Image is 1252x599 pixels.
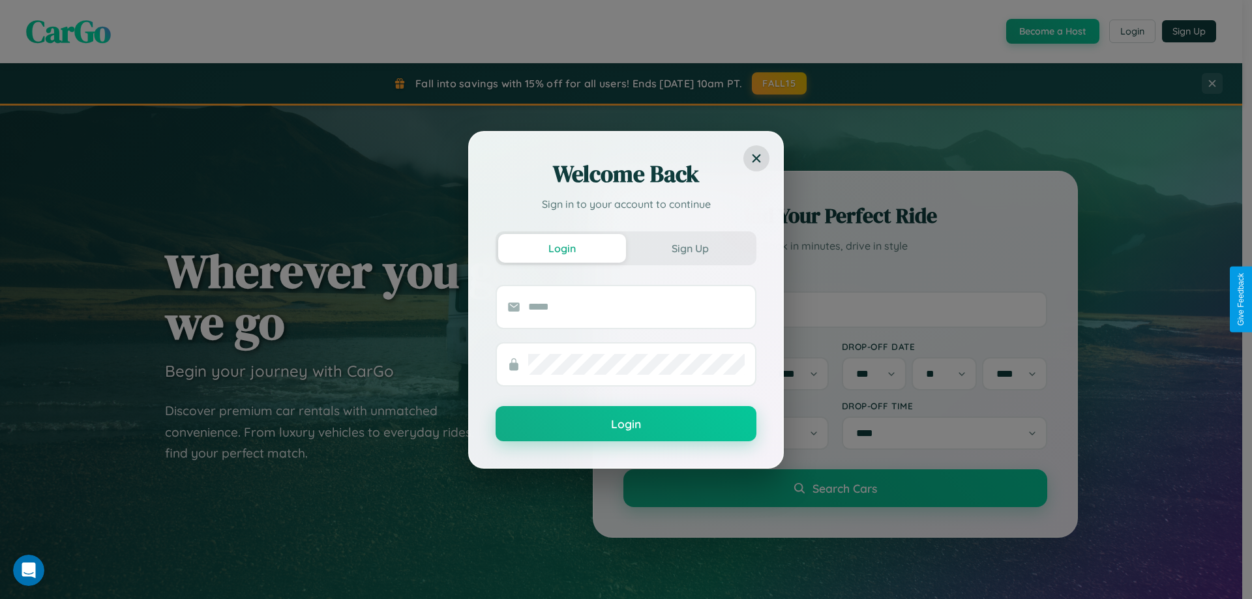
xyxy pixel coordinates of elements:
[626,234,754,263] button: Sign Up
[13,555,44,586] iframe: Intercom live chat
[1236,273,1245,326] div: Give Feedback
[496,406,756,441] button: Login
[498,234,626,263] button: Login
[496,196,756,212] p: Sign in to your account to continue
[496,158,756,190] h2: Welcome Back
